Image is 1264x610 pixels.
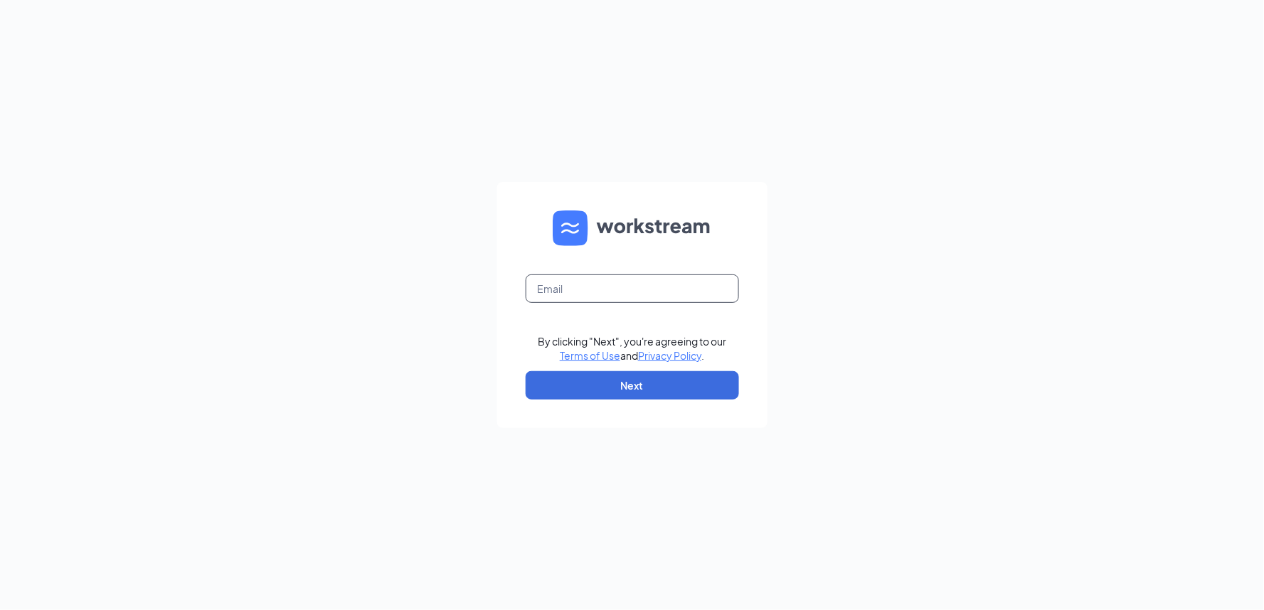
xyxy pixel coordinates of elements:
[560,349,620,362] a: Terms of Use
[638,349,701,362] a: Privacy Policy
[526,371,739,400] button: Next
[526,274,739,303] input: Email
[538,334,726,363] div: By clicking "Next", you're agreeing to our and .
[553,210,712,246] img: WS logo and Workstream text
